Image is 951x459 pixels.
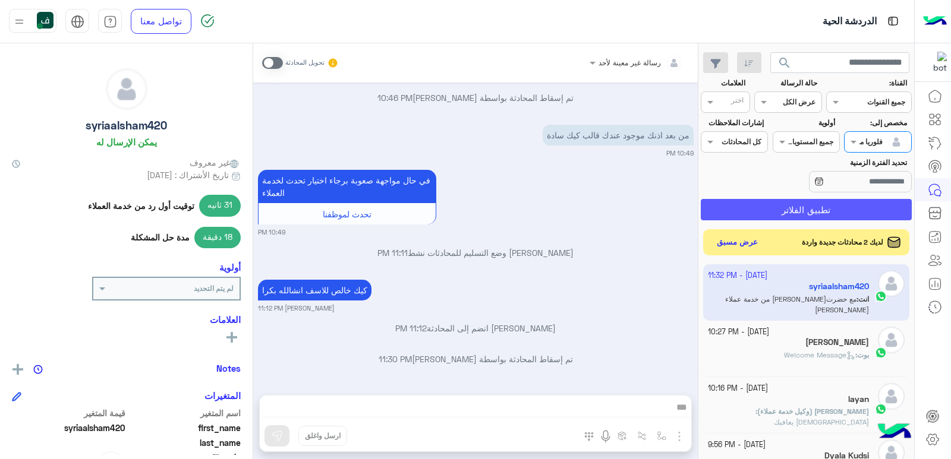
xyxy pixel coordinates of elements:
[258,246,694,259] p: [PERSON_NAME] وضع التسليم للمحادثات نشط
[857,350,869,359] span: بوت
[878,383,905,410] img: defaultAdmin.png
[708,383,768,394] small: [DATE] - 10:16 PM
[285,58,325,68] small: تحويل المحادثة
[886,14,900,29] img: tab
[33,365,43,374] img: notes
[88,200,194,212] span: توقيت أول رد من خدمة العملاء
[379,354,412,364] span: 11:30 PM
[395,323,427,333] span: 11:12 PM
[802,237,883,248] span: لديك 2 محادثات جديدة واردة
[702,118,763,128] label: إشارات الملاحظات
[874,411,915,453] img: hulul-logo.png
[86,119,167,132] h5: syriaalsham420
[377,93,412,103] span: 10:46 PM
[12,314,241,325] h6: العلامات
[708,439,766,451] small: [DATE] - 9:56 PM
[258,280,371,300] p: 1/10/2025, 11:12 PM
[258,91,694,104] p: تم إسقاط المحادثة بواسطة [PERSON_NAME]
[543,125,694,145] p: 1/10/2025, 10:49 PM
[258,353,694,365] p: تم إسقاط المحادثة بواسطة [PERSON_NAME]
[147,169,229,181] span: تاريخ الأشتراك : [DATE]
[216,363,241,373] h6: Notes
[200,14,215,28] img: spinner
[701,199,912,220] button: تطبيق الفلاتر
[708,327,769,338] small: [DATE] - 10:27 PM
[731,95,745,109] div: اختر
[784,350,855,359] span: Welcome Message
[12,364,23,375] img: add
[702,78,745,88] label: العلامات
[925,52,947,73] img: 101148596323591
[757,407,869,416] span: [PERSON_NAME] (وكيل خدمة عملاء)
[712,234,763,251] button: عرض مسبق
[131,231,190,243] span: مدة حل المشكلة
[258,303,335,313] small: [PERSON_NAME] 11:12 PM
[131,9,191,34] a: تواصل معنا
[923,9,947,34] img: Logo
[128,407,241,419] span: اسم المتغير
[96,137,157,147] h6: يمكن الإرسال له
[12,14,27,29] img: profile
[848,394,869,404] h5: layan
[846,118,907,128] label: مخصص إلى:
[755,407,869,416] b: :
[878,327,905,353] img: defaultAdmin.png
[12,422,125,434] span: syriaalsham420
[770,52,799,78] button: search
[599,58,661,67] span: رسالة غير معينة لأحد
[71,15,84,29] img: tab
[258,170,436,203] p: 1/10/2025, 10:49 PM
[323,209,371,219] span: تحدث لموظفنا
[103,15,117,29] img: tab
[756,78,817,88] label: حالة الرسالة
[98,9,122,34] a: tab
[828,78,908,88] label: القناة:
[258,322,694,334] p: [PERSON_NAME] انضم إلى المحادثة
[875,347,887,359] img: WhatsApp
[298,426,347,446] button: ارسل واغلق
[888,134,905,150] img: defaultAdmin.png
[666,148,694,158] small: 10:49 PM
[805,337,869,347] h5: محمد قطان
[12,407,125,419] span: قيمة المتغير
[194,227,241,248] span: 18 دقيقة
[128,436,241,449] span: last_name
[190,156,241,169] span: غير معروف
[128,422,241,434] span: first_name
[37,12,53,29] img: userImage
[855,350,869,359] b: :
[774,157,907,168] label: تحديد الفترة الزمنية
[377,248,408,258] span: 11:11 PM
[199,195,241,216] span: 31 ثانيه
[875,403,887,415] img: WhatsApp
[219,262,241,273] h6: أولوية
[774,417,869,426] span: الله يعافيك
[823,14,877,30] p: الدردشة الحية
[106,69,147,109] img: defaultAdmin.png
[774,118,835,128] label: أولوية
[777,56,792,70] span: search
[258,227,285,237] small: 10:49 PM
[204,390,241,401] h6: المتغيرات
